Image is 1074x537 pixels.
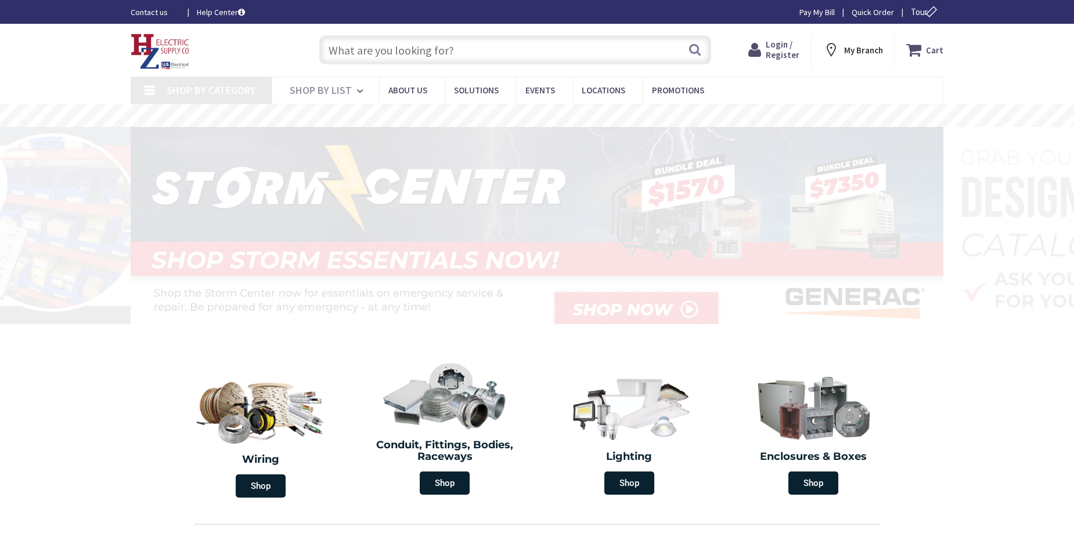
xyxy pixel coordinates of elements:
h2: Conduit, Fittings, Bodies, Raceways [362,440,529,463]
span: Shop [604,471,654,495]
div: My Branch [823,39,883,60]
input: What are you looking for? [319,35,711,64]
strong: Cart [926,39,943,60]
h2: Enclosures & Boxes [730,451,898,463]
a: Wiring Shop [168,368,353,503]
a: Login / Register [748,39,799,60]
a: Pay My Bill [799,6,835,18]
span: Solutions [454,85,499,96]
span: Login / Register [766,39,799,60]
a: Contact us [131,6,178,18]
h2: Lighting [546,451,713,463]
strong: My Branch [844,45,883,56]
a: Help Center [197,6,245,18]
a: Quick Order [852,6,894,18]
span: Shop By Category [167,84,255,97]
span: Promotions [652,85,704,96]
a: Lighting Shop [540,368,719,500]
a: Cart [906,39,943,60]
span: Shop [420,471,470,495]
img: HZ Electric Supply [131,34,190,70]
span: Shop By List [290,84,352,97]
rs-layer: Free Same Day Pickup at 8 Locations [435,110,641,122]
span: Tour [911,6,940,17]
h2: Wiring [174,454,347,466]
a: Conduit, Fittings, Bodies, Raceways Shop [356,356,535,500]
a: Enclosures & Boxes Shop [725,368,903,500]
span: Locations [582,85,625,96]
span: About Us [388,85,427,96]
span: Events [525,85,555,96]
span: Shop [236,474,286,498]
span: Shop [788,471,838,495]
